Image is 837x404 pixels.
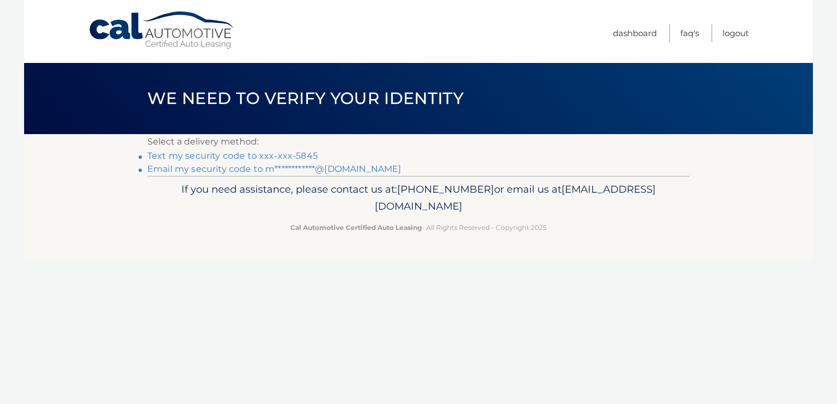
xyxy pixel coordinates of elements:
[88,11,236,50] a: Cal Automotive
[154,181,683,216] p: If you need assistance, please contact us at: or email us at
[147,134,690,149] p: Select a delivery method:
[290,223,422,232] strong: Cal Automotive Certified Auto Leasing
[154,222,683,233] p: - All Rights Reserved - Copyright 2025
[723,24,749,42] a: Logout
[680,24,699,42] a: FAQ's
[147,151,318,161] a: Text my security code to xxx-xxx-5845
[147,88,463,108] span: We need to verify your identity
[613,24,657,42] a: Dashboard
[397,183,494,195] span: [PHONE_NUMBER]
